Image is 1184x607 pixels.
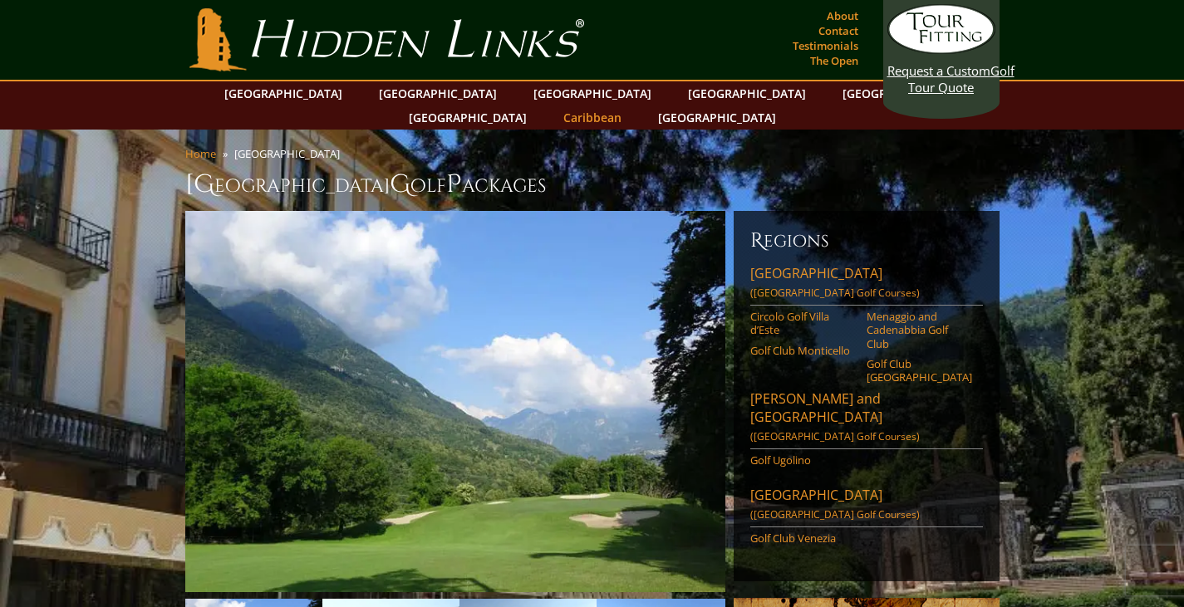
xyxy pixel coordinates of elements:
a: [PERSON_NAME] and [GEOGRAPHIC_DATA]([GEOGRAPHIC_DATA] Golf Courses) [750,389,983,449]
a: [GEOGRAPHIC_DATA]([GEOGRAPHIC_DATA] Golf Courses) [750,264,983,306]
a: Contact [814,19,862,42]
a: [GEOGRAPHIC_DATA]([GEOGRAPHIC_DATA] Golf Courses) [750,486,983,527]
span: ([GEOGRAPHIC_DATA] Golf Courses) [750,429,920,443]
a: Circolo Golf Villa d’Este [750,310,856,337]
a: [GEOGRAPHIC_DATA] [371,81,505,105]
span: ([GEOGRAPHIC_DATA] Golf Courses) [750,286,920,300]
a: [GEOGRAPHIC_DATA] [680,81,814,105]
a: About [823,4,862,27]
a: Request a CustomGolf Tour Quote [887,4,995,95]
a: [GEOGRAPHIC_DATA] [400,105,535,130]
a: [GEOGRAPHIC_DATA] [650,105,784,130]
a: Menaggio and Cadenabbia Golf Club [867,310,972,350]
li: [GEOGRAPHIC_DATA] [234,146,346,161]
a: Golf Ugolino [750,453,856,467]
a: The Open [806,49,862,72]
a: [GEOGRAPHIC_DATA] [525,81,660,105]
a: [GEOGRAPHIC_DATA] [834,81,969,105]
a: [GEOGRAPHIC_DATA] [216,81,351,105]
a: Caribbean [555,105,630,130]
h6: Regions [750,228,983,254]
a: Home [185,146,216,161]
span: P [446,168,462,201]
a: Golf Club Venezia [750,531,856,545]
a: Golf Club [GEOGRAPHIC_DATA] [867,357,972,384]
span: G [390,168,410,201]
span: ([GEOGRAPHIC_DATA] Golf Courses) [750,507,920,521]
a: Golf Club Monticello [750,344,856,357]
h1: [GEOGRAPHIC_DATA] olf ackages [185,168,1000,201]
span: Request a Custom [887,62,990,79]
a: Testimonials [789,34,862,57]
